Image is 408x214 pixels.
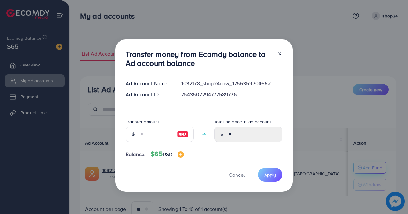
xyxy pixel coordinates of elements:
span: Cancel [229,171,245,178]
h3: Transfer money from Ecomdy balance to Ad account balance [126,50,272,68]
span: Apply [264,172,276,178]
h4: $65 [151,150,184,158]
div: Ad Account Name [120,80,176,87]
button: Apply [258,168,282,182]
span: USD [163,151,172,158]
img: image [178,151,184,158]
label: Transfer amount [126,119,159,125]
div: 1032178_shop24now_1756359704652 [176,80,288,87]
img: image [177,130,188,138]
span: Balance: [126,151,146,158]
div: 7543507294777589776 [176,91,288,98]
button: Cancel [221,168,253,182]
label: Total balance in ad account [214,119,271,125]
div: Ad Account ID [120,91,176,98]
